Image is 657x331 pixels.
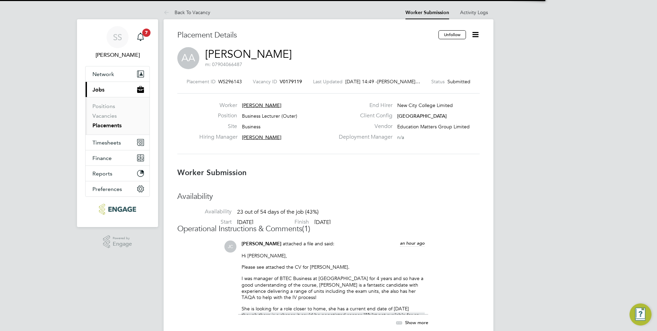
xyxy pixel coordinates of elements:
a: Go to home page [85,204,150,215]
a: [PERSON_NAME] [205,47,292,61]
span: 7 [142,29,151,37]
span: [DATE] [314,219,331,226]
span: AA [177,47,199,69]
span: Engage [113,241,132,247]
span: Show more [405,320,428,325]
b: Worker Submission [177,168,247,177]
img: ncclondon-logo-retina.png [99,204,136,215]
p: She is looking for a role closer to home, she has a current end date of [DATE] though there is a ... [242,306,425,331]
button: Jobs [86,82,149,97]
span: WS296143 [218,78,242,85]
span: Submitted [447,78,470,85]
a: Positions [92,103,115,109]
a: Powered byEngage [103,235,132,248]
span: [DATE] [237,219,253,226]
button: Unfollow [438,30,466,39]
span: Jobs [92,86,104,93]
span: m: 07904066487 [205,61,242,67]
div: Jobs [86,97,149,135]
h3: Placement Details [177,30,433,40]
span: SS [113,33,122,42]
label: Availability [177,208,232,215]
label: Worker [199,102,237,109]
span: Network [92,71,114,77]
span: Education Matters Group Limited [397,124,470,130]
span: Finance [92,155,112,161]
span: [PERSON_NAME]… [377,78,420,85]
span: Business [242,124,260,130]
p: Please see attached the CV for [PERSON_NAME]. [242,264,425,270]
a: Back To Vacancy [164,9,210,15]
p: I was manager of BTEC Business at [GEOGRAPHIC_DATA] for 4 years and so have a good understanding ... [242,275,425,300]
span: attached a file and said: [283,241,334,247]
span: an hour ago [400,240,425,246]
span: Timesheets [92,139,121,146]
a: Placements [92,122,122,129]
label: Deployment Manager [335,134,392,141]
button: Preferences [86,181,149,196]
label: Hiring Manager [199,134,237,141]
button: Network [86,66,149,82]
label: Placement ID [187,78,215,85]
span: [DATE] 14:49 - [345,78,377,85]
h3: Operational Instructions & Comments [177,224,480,234]
p: Hi [PERSON_NAME], [242,253,425,259]
a: SS[PERSON_NAME] [85,26,150,59]
span: [PERSON_NAME] [242,102,281,108]
h3: Availability [177,192,480,202]
span: Shabnam Shaheen [85,51,150,59]
label: Vendor [335,123,392,130]
span: [GEOGRAPHIC_DATA] [397,113,447,119]
span: 23 out of 54 days of the job (43%) [237,209,319,215]
label: Start [177,218,232,226]
span: JC [224,241,236,253]
button: Reports [86,166,149,181]
span: Reports [92,170,112,177]
button: Finance [86,150,149,165]
label: Client Config [335,112,392,119]
span: n/a [397,134,404,140]
span: Business Lecturer (Outer) [242,113,297,119]
button: Engage Resource Center [630,303,652,325]
span: [PERSON_NAME] [242,134,281,140]
label: Last Updated [313,78,343,85]
span: Powered by [113,235,132,241]
button: Timesheets [86,135,149,150]
nav: Main navigation [77,19,158,227]
label: Vacancy ID [253,78,277,85]
label: Finish [255,218,309,226]
label: Status [431,78,445,85]
label: Position [199,112,237,119]
a: 7 [134,26,147,48]
span: V0179119 [280,78,302,85]
span: New City College Limited [397,102,453,108]
label: Site [199,123,237,130]
span: [PERSON_NAME] [242,241,281,247]
a: Activity Logs [460,9,488,15]
a: Vacancies [92,113,117,119]
span: (1) [302,224,310,233]
span: Preferences [92,186,122,192]
label: End Hirer [335,102,392,109]
a: Worker Submission [405,10,449,15]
